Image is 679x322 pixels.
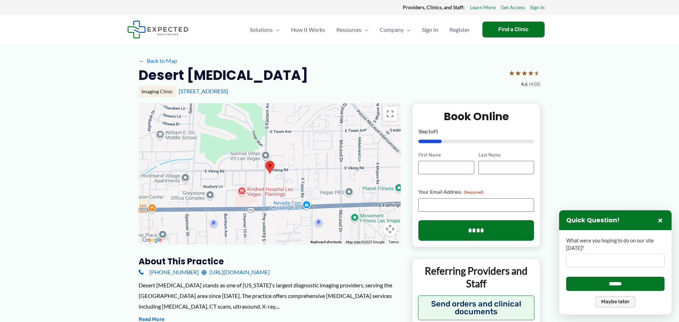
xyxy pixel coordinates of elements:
[528,66,534,80] span: ★
[127,21,188,39] img: Expected Healthcare Logo - side, dark font, small
[139,86,176,98] div: Imaging Clinic
[501,3,525,12] a: Get Access
[179,88,228,94] a: [STREET_ADDRESS]
[383,107,397,121] button: Toggle fullscreen view
[285,17,331,42] a: How It Works
[521,66,528,80] span: ★
[529,80,540,89] span: (418)
[464,189,484,195] span: (Required)
[374,17,416,42] a: CompanyMenu Toggle
[418,188,534,195] label: Your Email Address
[139,55,177,66] a: ←Back to Map
[404,17,411,42] span: Menu Toggle
[418,264,534,290] p: Referring Providers and Staff
[418,129,534,134] p: Step of
[139,57,145,64] span: ←
[403,4,465,10] strong: Providers, Clinics, and Staff:
[482,22,545,37] a: Find a Clinic
[566,216,620,224] h3: Quick Question!
[291,17,325,42] span: How It Works
[244,17,475,42] nav: Primary Site Navigation
[449,17,470,42] span: Register
[521,80,528,89] span: 4.6
[566,237,665,252] label: What were you hoping to do on our site [DATE]?
[435,128,438,134] span: 5
[140,235,164,245] img: Google
[416,17,444,42] a: Sign In
[428,128,431,134] span: 1
[346,240,384,244] span: Map data ©2025 Google
[478,152,534,158] label: Last Name
[244,17,285,42] a: SolutionsMenu Toggle
[530,3,545,12] a: Sign In
[418,295,534,320] button: Send orders and clinical documents
[444,17,475,42] a: Register
[515,66,521,80] span: ★
[595,296,636,308] button: Maybe later
[139,267,199,277] a: [PHONE_NUMBER]
[139,280,401,311] div: Desert [MEDICAL_DATA] stands as one of [US_STATE]'s largest diagnostic imaging providers, serving...
[140,235,164,245] a: Open this area in Google Maps (opens a new window)
[422,17,438,42] span: Sign In
[534,66,540,80] span: ★
[139,66,308,84] h2: Desert [MEDICAL_DATA]
[389,240,399,244] a: Terms (opens in new tab)
[383,222,397,236] button: Map camera controls
[509,66,515,80] span: ★
[311,240,342,245] button: Keyboard shortcuts
[331,17,374,42] a: ResourcesMenu Toggle
[470,3,495,12] a: Learn More
[380,17,404,42] span: Company
[202,267,270,277] a: [URL][DOMAIN_NAME]
[418,152,474,158] label: First Name
[273,17,280,42] span: Menu Toggle
[250,17,273,42] span: Solutions
[656,216,665,224] button: Close
[336,17,361,42] span: Resources
[139,256,401,267] h3: About this practice
[361,17,368,42] span: Menu Toggle
[418,110,534,123] h2: Book Online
